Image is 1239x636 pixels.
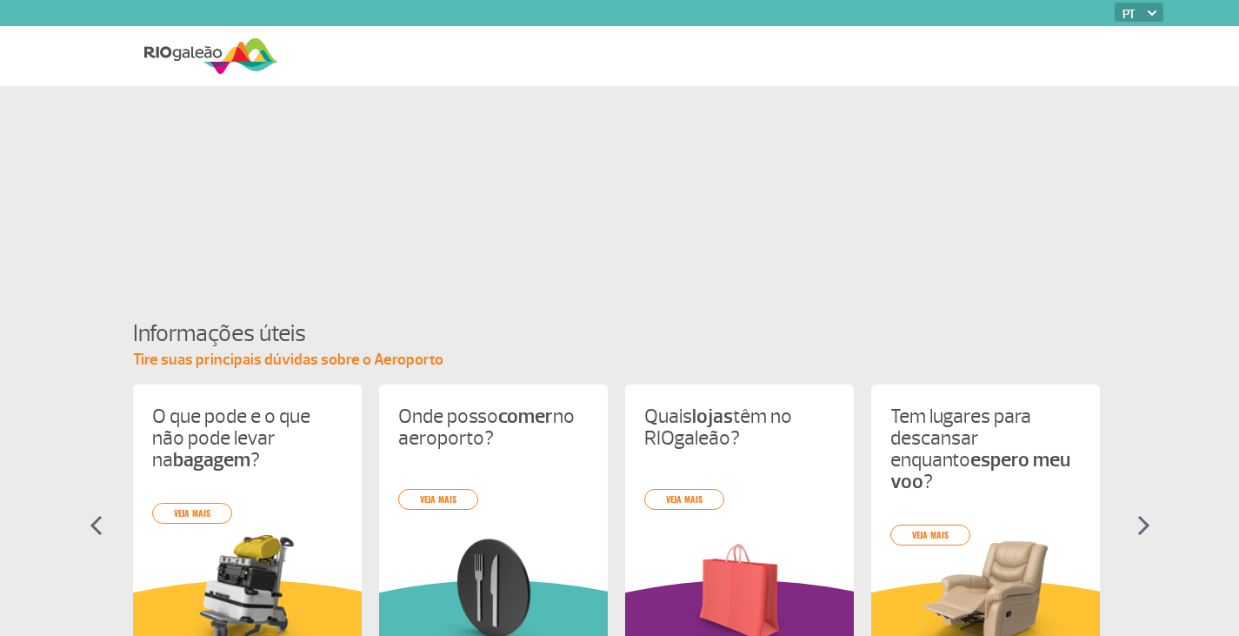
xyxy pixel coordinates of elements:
a: veja mais [152,503,232,524]
img: seta-direita [1137,515,1150,536]
p: Tem lugares para descansar enquanto ? [890,405,1081,492]
strong: lojas [692,404,733,429]
strong: bagagem [173,447,250,472]
p: Tire suas principais dúvidas sobre o Aeroporto [133,350,1107,371]
strong: espero meu voo [890,447,1070,494]
a: veja mais [890,525,970,546]
strong: comer [498,404,553,429]
img: seta-esquerda [90,515,103,536]
a: veja mais [644,489,724,510]
p: Quais têm no RIOgaleão? [644,405,835,449]
h4: Informações úteis [133,318,1107,350]
a: veja mais [398,489,478,510]
p: O que pode e o que não pode levar na ? [152,405,343,471]
p: Onde posso no aeroporto? [398,405,589,449]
